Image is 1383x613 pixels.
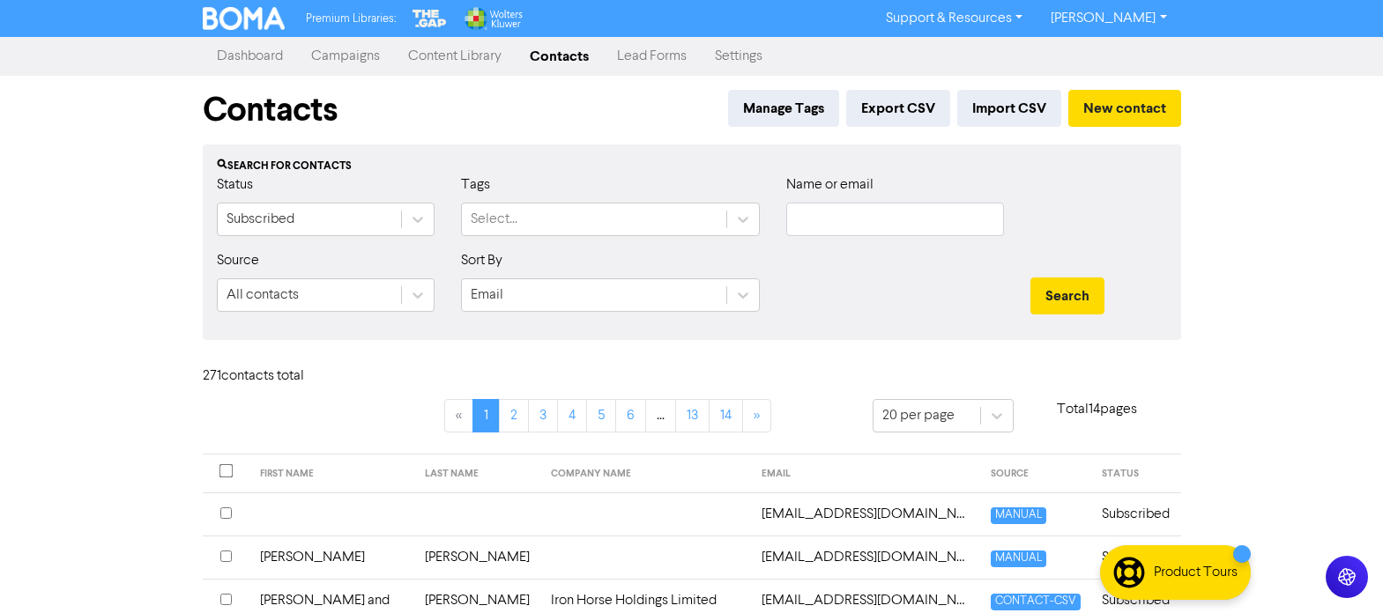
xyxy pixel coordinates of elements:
th: FIRST NAME [249,454,415,493]
a: Page 6 [615,399,646,432]
td: aaronbray28@gmail.com [751,535,980,579]
label: Source [217,250,259,271]
div: Search for contacts [217,159,1167,174]
label: Name or email [786,174,874,196]
div: Subscribed [227,209,294,230]
a: [PERSON_NAME] [1037,4,1180,33]
button: Manage Tags [728,90,839,127]
a: Campaigns [297,39,394,74]
img: Wolters Kluwer [463,7,523,30]
p: Total 14 pages [1014,399,1181,420]
div: Select... [471,209,517,230]
button: Search [1030,277,1104,314]
iframe: Chat Widget [1295,528,1383,613]
span: MANUAL [991,507,1046,524]
th: LAST NAME [414,454,540,493]
h6: 271 contact s total [203,368,344,385]
label: Status [217,174,253,196]
button: New contact [1068,90,1181,127]
span: MANUAL [991,550,1046,567]
div: All contacts [227,284,299,306]
a: Page 4 [557,399,587,432]
a: Page 2 [499,399,529,432]
button: Import CSV [957,90,1061,127]
td: [PERSON_NAME] [414,535,540,579]
th: STATUS [1091,454,1180,493]
label: Sort By [461,250,502,271]
td: Subscribed [1091,492,1180,535]
td: [PERSON_NAME] [249,535,415,579]
div: Email [471,284,503,306]
img: BOMA Logo [203,7,286,30]
img: The Gap [410,7,449,30]
label: Tags [461,174,490,196]
a: Page 1 is your current page [472,399,500,432]
a: » [742,399,771,432]
a: Page 14 [709,399,743,432]
div: 20 per page [882,405,955,426]
th: COMPANY NAME [540,454,751,493]
a: Dashboard [203,39,297,74]
th: EMAIL [751,454,980,493]
a: Lead Forms [603,39,701,74]
span: Premium Libraries: [306,13,396,25]
span: CONTACT-CSV [991,594,1081,610]
th: SOURCE [980,454,1091,493]
a: Contacts [516,39,603,74]
h1: Contacts [203,90,338,130]
button: Export CSV [846,90,950,127]
a: Page 3 [528,399,558,432]
a: Content Library [394,39,516,74]
td: Subscribed [1091,535,1180,579]
a: Settings [701,39,777,74]
a: Page 13 [675,399,710,432]
td: 26rows@gmail.com [751,492,980,535]
a: Support & Resources [872,4,1037,33]
a: Page 5 [586,399,616,432]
